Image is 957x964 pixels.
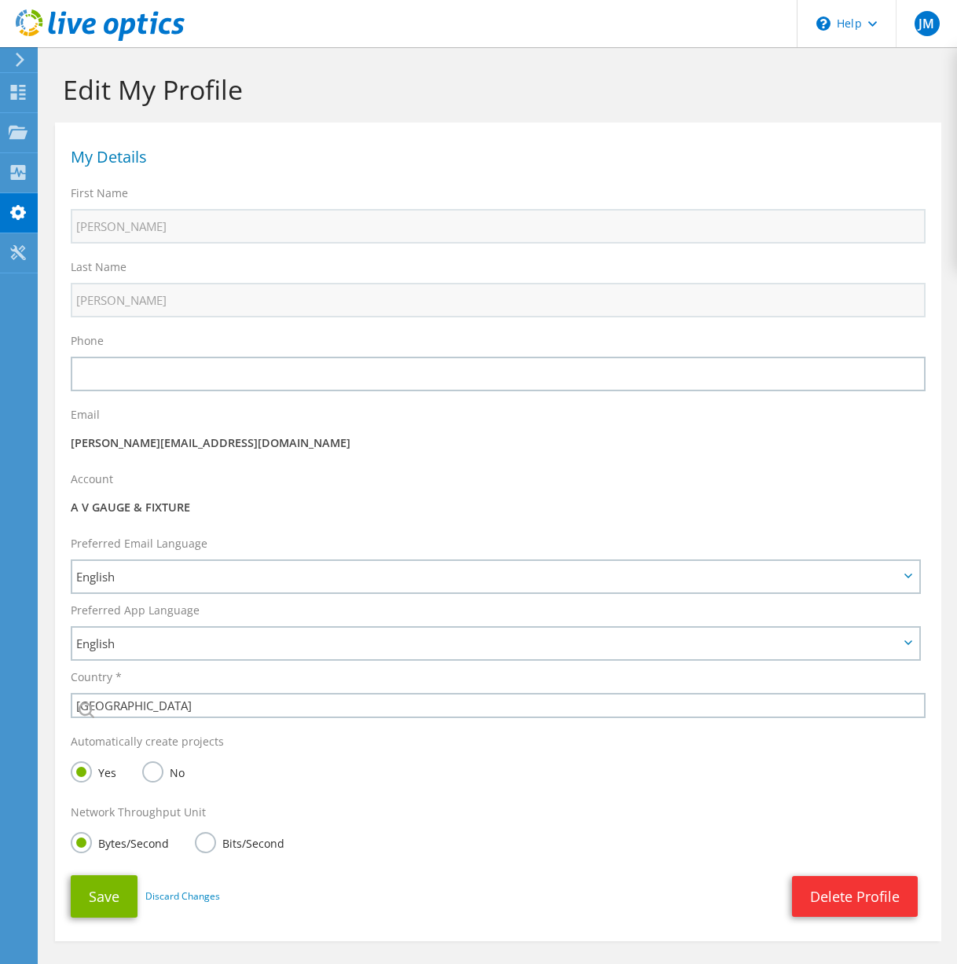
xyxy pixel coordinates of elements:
svg: \n [816,16,830,31]
button: Save [71,875,137,918]
span: JM [915,11,940,36]
label: Automatically create projects [71,734,224,750]
a: Discard Changes [145,888,220,905]
label: Email [71,407,100,423]
label: No [142,761,185,781]
label: Preferred App Language [71,603,200,618]
label: Yes [71,761,116,781]
span: English [76,567,899,586]
label: Country * [71,669,122,685]
label: First Name [71,185,128,201]
label: Account [71,471,113,487]
p: [PERSON_NAME][EMAIL_ADDRESS][DOMAIN_NAME] [71,434,926,452]
label: Last Name [71,259,126,275]
label: Preferred Email Language [71,536,207,552]
label: Phone [71,333,104,349]
label: Bytes/Second [71,832,169,852]
p: A V GAUGE & FIXTURE [71,499,926,516]
label: Bits/Second [195,832,284,852]
label: Network Throughput Unit [71,805,206,820]
span: English [76,634,899,653]
h1: My Details [71,149,918,165]
h1: Edit My Profile [63,73,926,106]
a: Delete Profile [792,876,918,917]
